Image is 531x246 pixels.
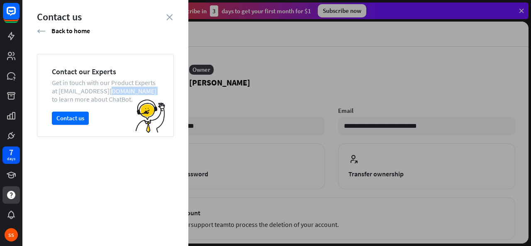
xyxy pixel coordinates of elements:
[7,156,15,162] div: days
[37,27,46,35] i: arrow_left
[52,112,89,125] button: Contact us
[52,78,159,103] div: Get in touch with our Product Experts at [EMAIL_ADDRESS][DOMAIN_NAME] to learn more about ChatBot.
[7,3,32,28] button: Open LiveChat chat widget
[52,67,159,76] div: Contact our Experts
[37,10,174,23] div: Contact us
[166,14,173,20] i: close
[9,149,13,156] div: 7
[51,27,90,35] span: Back to home
[5,228,18,241] div: SS
[2,146,20,164] a: 7 days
